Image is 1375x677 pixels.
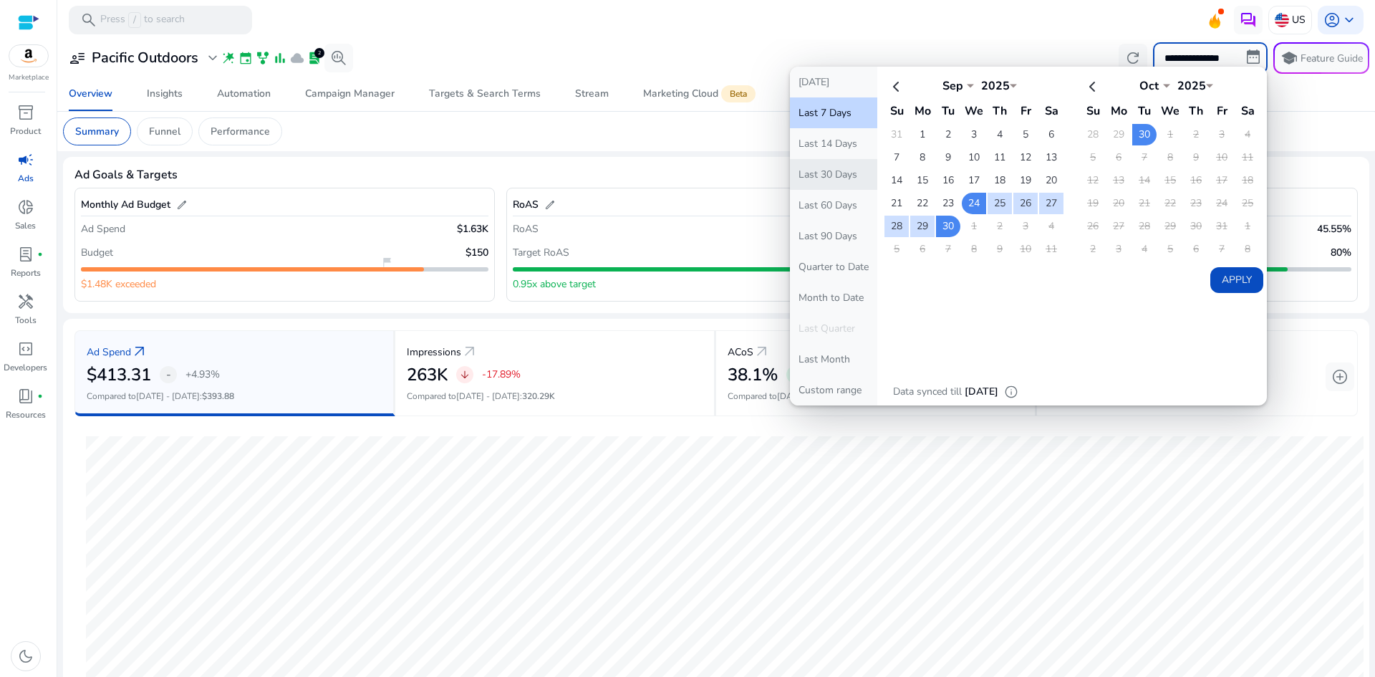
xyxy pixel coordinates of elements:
span: dark_mode [17,648,34,665]
p: Budget [81,245,113,260]
p: Compared to : [87,390,382,403]
h3: Pacific Outdoors [92,49,198,67]
button: Last 14 Days [790,128,877,159]
p: ACoS [728,345,753,360]
p: Resources [6,408,46,421]
div: Insights [147,89,183,99]
span: bar_chart [273,51,287,65]
button: Last 90 Days [790,221,877,251]
p: Data synced till [893,384,962,400]
p: $1.63K [457,221,488,236]
span: refresh [1124,49,1142,67]
h2: $413.31 [87,365,151,385]
button: Last 60 Days [790,190,877,221]
div: 2025 [974,78,1017,94]
div: Sep [931,78,974,94]
p: Reports [11,267,41,279]
span: keyboard_arrow_down [1341,11,1358,29]
a: arrow_outward [461,343,478,360]
a: arrow_outward [131,343,148,360]
a: arrow_outward [753,343,771,360]
span: edit [176,199,188,211]
button: add_circle [1326,362,1354,391]
p: Ad Spend [81,221,125,236]
button: Month to Date [790,282,877,313]
button: Last 30 Days [790,159,877,190]
span: inventory_2 [17,104,34,121]
div: Campaign Manager [305,89,395,99]
p: Tools [15,314,37,327]
span: flag_2 [381,256,392,268]
button: Last Quarter [790,313,877,344]
button: Apply [1210,267,1263,293]
span: [DATE] - [DATE] [777,390,841,402]
p: Impressions [407,345,461,360]
p: Developers [4,361,47,374]
p: 0.95x above target [513,277,596,292]
p: $1.48K exceeded [81,277,156,292]
p: -17.89% [482,370,521,380]
h5: RoAS [513,199,539,211]
div: Stream [575,89,609,99]
p: [DATE] [965,384,998,400]
div: Overview [69,89,112,99]
p: $150 [465,245,488,260]
div: Oct [1127,78,1170,94]
span: cloud [290,51,304,65]
p: Marketplace [9,72,49,83]
div: Automation [217,89,271,99]
div: Targets & Search Terms [429,89,541,99]
p: Funnel [149,124,180,139]
span: account_circle [1323,11,1341,29]
span: family_history [256,51,270,65]
img: us.svg [1275,13,1289,27]
p: 45.55% [1317,221,1351,236]
span: - [166,366,171,383]
button: Last Month [790,344,877,375]
p: Compared to : [728,390,1023,403]
span: fiber_manual_record [37,251,43,257]
h5: Monthly Ad Budget [81,199,170,211]
span: lab_profile [307,51,322,65]
span: expand_more [204,49,221,67]
span: search [80,11,97,29]
h4: Ad Goals & Targets [74,168,178,182]
p: US [1292,7,1306,32]
span: $393.88 [202,390,234,402]
span: code_blocks [17,340,34,357]
button: Quarter to Date [790,251,877,282]
span: / [128,12,141,28]
span: add_circle [1331,368,1349,385]
span: [DATE] - [DATE] [136,390,200,402]
p: Summary [75,124,119,139]
button: schoolFeature Guide [1273,42,1369,74]
button: Custom range [790,375,877,405]
div: 2 [314,48,324,58]
span: arrow_downward [789,369,801,380]
span: event [238,51,253,65]
span: edit [544,199,556,211]
span: info [1004,385,1018,399]
button: [DATE] [790,67,877,97]
p: Product [10,125,41,138]
span: search_insights [330,49,347,67]
img: amazon.svg [9,45,48,67]
button: refresh [1119,44,1147,72]
p: Compared to : [407,390,703,403]
span: Beta [721,85,756,102]
span: [DATE] - [DATE] [456,390,520,402]
span: user_attributes [69,49,86,67]
span: 320.29K [522,390,555,402]
p: RoAS [513,221,539,236]
p: Ad Spend [87,345,131,360]
button: search_insights [324,44,353,72]
span: lab_profile [17,246,34,263]
div: Marketing Cloud [643,88,758,100]
div: 2025 [1170,78,1213,94]
span: arrow_downward [459,369,471,380]
span: campaign [17,151,34,168]
span: school [1280,49,1298,67]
